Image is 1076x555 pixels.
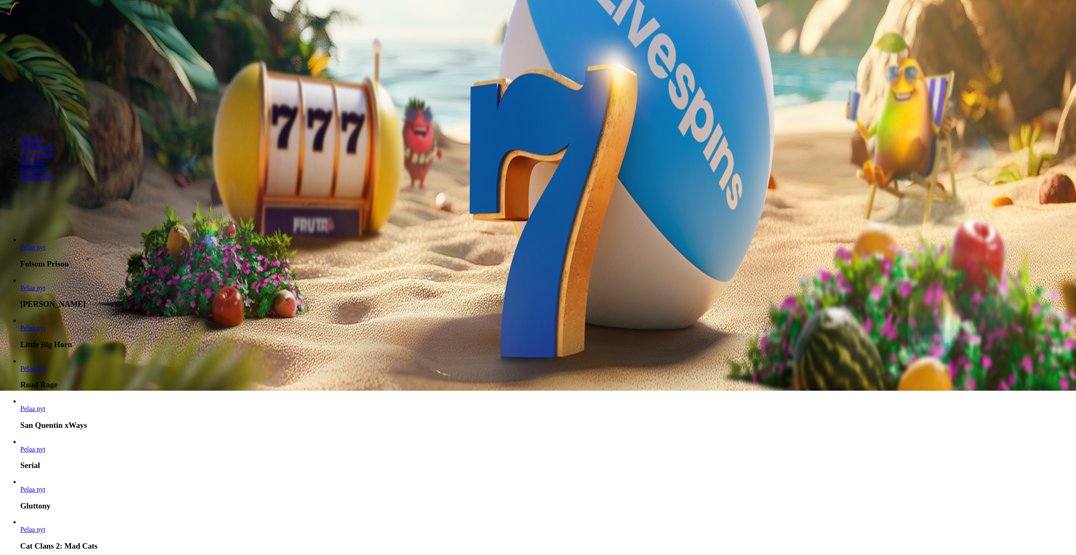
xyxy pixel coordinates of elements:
[20,541,1073,551] h3: Cat Clans 2: Mad Cats
[20,151,54,158] a: Live Kasino
[20,143,54,150] a: Kolikkopelit
[20,340,1073,349] h3: Little Big Horn
[3,121,1073,181] nav: Lobby
[20,446,45,453] span: Pelaa nyt
[20,244,45,251] a: Folsom Prison
[20,236,1073,269] article: Folsom Prison
[3,121,1073,197] header: Lobby
[20,166,48,173] a: Pöytäpelit
[20,478,1073,511] article: Gluttony
[20,518,1073,551] article: Cat Clans 2: Mad Cats
[20,317,1073,349] article: Little Big Horn
[20,259,1073,269] h3: Folsom Prison
[20,486,45,493] a: Gluttony
[20,365,45,372] a: Road Rage
[20,158,45,166] a: Jackpotit
[20,526,45,533] a: Cat Clans 2: Mad Cats
[20,357,1073,390] article: Road Rage
[20,277,1073,309] article: Karen Maneater
[20,284,45,291] a: Karen Maneater
[20,526,45,533] span: Pelaa nyt
[20,405,45,412] a: San Quentin xWays
[20,397,1073,430] article: San Quentin xWays
[20,446,45,453] a: Serial
[20,501,1073,511] h3: Gluttony
[20,380,1073,389] h3: Road Rage
[20,174,52,181] a: Kaikki pelit
[20,421,1073,430] h3: San Quentin xWays
[20,405,45,412] span: Pelaa nyt
[20,244,45,251] span: Pelaa nyt
[20,365,45,372] span: Pelaa nyt
[20,461,1073,470] h3: Serial
[20,324,45,332] a: Little Big Horn
[20,284,45,291] span: Pelaa nyt
[20,324,45,332] span: Pelaa nyt
[20,486,45,493] span: Pelaa nyt
[20,299,1073,309] h3: [PERSON_NAME]
[20,438,1073,471] article: Serial
[20,136,42,143] a: Suositut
